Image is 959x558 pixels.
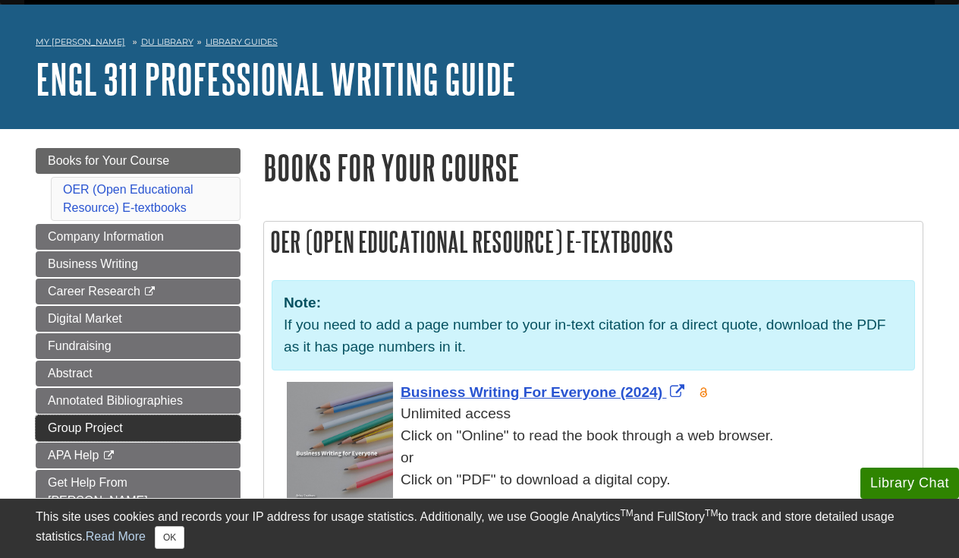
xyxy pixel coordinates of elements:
div: This site uses cookies and records your IP address for usage statistics. Additionally, we use Goo... [36,508,923,549]
a: Company Information [36,224,241,250]
a: OER (Open Educational Resource) E-textbooks [63,183,193,214]
span: Career Research [48,285,140,298]
button: Library Chat [860,468,959,499]
a: ENGL 311 Professional Writing Guide [36,55,516,102]
span: Business Writing [48,257,138,270]
a: Abstract [36,361,241,386]
a: Link opens in new window [401,384,688,400]
h1: Books for Your Course [263,148,923,187]
strong: Note: [284,295,321,311]
span: Fundraising [48,339,112,352]
a: Digital Market [36,306,241,332]
a: Books for Your Course [36,148,241,174]
span: APA Help [48,449,99,462]
i: This link opens in a new window [102,451,115,461]
nav: breadcrumb [36,32,923,56]
span: Get Help From [PERSON_NAME] [48,476,148,507]
a: Fundraising [36,333,241,359]
div: Unlimited access Click on "Online" to read the book through a web browser. or Click on "PDF" to d... [287,403,915,490]
div: If you need to add a page number to your in-text citation for a direct quote, download the PDF as... [272,280,915,370]
a: Library Guides [206,36,278,47]
i: This link opens in a new window [143,287,156,297]
a: Read More [86,530,146,543]
span: Business Writing For Everyone (2024) [401,384,662,400]
a: Group Project [36,415,241,441]
a: My [PERSON_NAME] [36,36,125,49]
a: Career Research [36,279,241,304]
h2: OER (Open Educational Resource) E-textbooks [264,222,923,262]
img: Cover Art [287,382,393,519]
span: Abstract [48,367,93,380]
button: Close [155,526,184,549]
a: APA Help [36,443,241,468]
sup: TM [705,508,718,519]
span: Company Information [48,230,164,243]
a: Business Writing [36,251,241,277]
a: Annotated Bibliographies [36,388,241,414]
div: Guide Page Menu [36,148,241,514]
a: DU Library [141,36,193,47]
span: Group Project [48,421,123,434]
sup: TM [620,508,633,519]
img: Open Access [698,386,709,399]
span: Annotated Bibliographies [48,394,183,407]
span: Books for Your Course [48,154,169,167]
span: Digital Market [48,312,122,325]
a: Get Help From [PERSON_NAME] [36,470,241,514]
